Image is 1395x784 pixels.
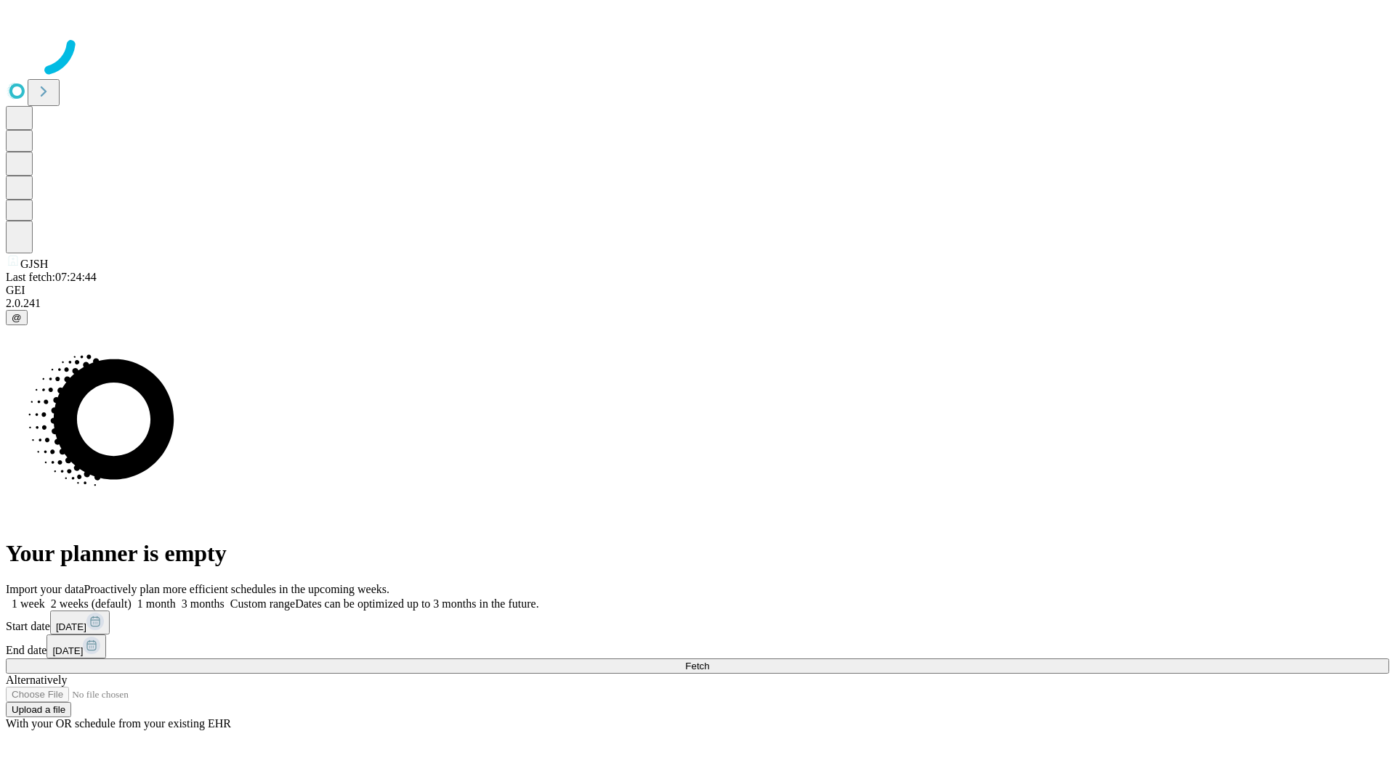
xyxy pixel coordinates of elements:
[6,634,1389,658] div: End date
[6,717,231,730] span: With your OR schedule from your existing EHR
[6,702,71,717] button: Upload a file
[6,611,1389,634] div: Start date
[56,621,86,632] span: [DATE]
[6,540,1389,567] h1: Your planner is empty
[6,674,67,686] span: Alternatively
[52,645,83,656] span: [DATE]
[295,597,538,610] span: Dates can be optimized up to 3 months in the future.
[46,634,106,658] button: [DATE]
[685,661,709,671] span: Fetch
[230,597,295,610] span: Custom range
[6,310,28,325] button: @
[12,597,45,610] span: 1 week
[6,284,1389,297] div: GEI
[137,597,176,610] span: 1 month
[6,297,1389,310] div: 2.0.241
[12,312,22,323] span: @
[6,658,1389,674] button: Fetch
[6,271,97,283] span: Last fetch: 07:24:44
[84,583,389,595] span: Proactively plan more efficient schedules in the upcoming weeks.
[50,611,110,634] button: [DATE]
[20,258,48,270] span: GJSH
[6,583,84,595] span: Import your data
[182,597,225,610] span: 3 months
[51,597,132,610] span: 2 weeks (default)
